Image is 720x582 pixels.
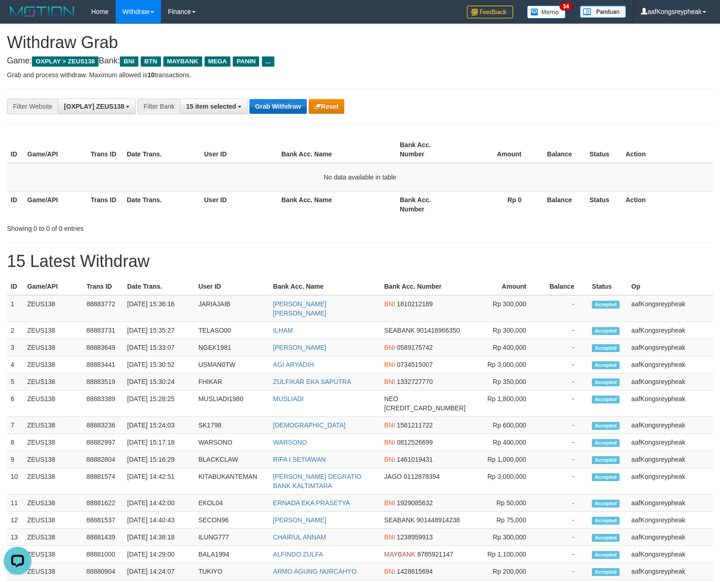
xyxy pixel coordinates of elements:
[83,322,124,339] td: 88883731
[163,56,202,67] span: MAYBANK
[7,356,24,373] td: 4
[7,163,713,192] td: No data available in table
[195,295,269,322] td: JARIAJAIB
[540,278,588,295] th: Balance
[83,390,124,417] td: 88883389
[7,434,24,451] td: 8
[273,300,326,317] a: [PERSON_NAME] [PERSON_NAME]
[469,512,540,529] td: Rp 75,000
[397,499,433,507] span: Copy 1929085632 to clipboard
[586,191,622,217] th: Status
[592,500,620,508] span: Accepted
[141,56,161,67] span: BTN
[592,551,620,559] span: Accepted
[469,451,540,468] td: Rp 1,000,000
[124,495,195,512] td: [DATE] 14:42:00
[535,191,586,217] th: Balance
[24,512,83,529] td: ZEUS138
[397,456,433,463] span: Copy 1461019431 to clipboard
[540,390,588,417] td: -
[24,468,83,495] td: ZEUS138
[396,136,459,163] th: Bank Acc. Number
[195,373,269,390] td: FHIKAR
[83,278,124,295] th: Trans ID
[7,295,24,322] td: 1
[592,456,620,464] span: Accepted
[83,512,124,529] td: 88881537
[124,322,195,339] td: [DATE] 15:35:27
[7,373,24,390] td: 5
[83,295,124,322] td: 88883772
[469,529,540,546] td: Rp 300,000
[627,512,713,529] td: aafKongsreypheak
[7,56,713,66] h4: Game: Bank:
[627,468,713,495] td: aafKongsreypheak
[627,390,713,417] td: aafKongsreypheak
[469,278,540,295] th: Amount
[200,191,278,217] th: User ID
[186,103,236,110] span: 15 item selected
[469,339,540,356] td: Rp 400,000
[83,495,124,512] td: 88881622
[469,322,540,339] td: Rp 300,000
[592,439,620,447] span: Accepted
[4,4,31,31] button: Open LiveChat chat widget
[195,278,269,295] th: User ID
[7,191,24,217] th: ID
[416,327,459,334] span: Copy 901416966350 to clipboard
[24,278,83,295] th: Game/API
[467,6,513,19] img: Feedback.jpg
[273,456,326,463] a: RIFA I SETIAWAN
[469,563,540,580] td: Rp 200,000
[469,434,540,451] td: Rp 400,000
[7,99,58,114] div: Filter Website
[627,451,713,468] td: aafKongsreypheak
[24,373,83,390] td: ZEUS138
[7,136,24,163] th: ID
[592,301,620,309] span: Accepted
[64,103,124,110] span: [OXPLAY] ZEUS138
[627,278,713,295] th: Op
[195,495,269,512] td: EKOL04
[592,517,620,525] span: Accepted
[7,339,24,356] td: 3
[83,468,124,495] td: 88881574
[540,495,588,512] td: -
[592,396,620,403] span: Accepted
[540,295,588,322] td: -
[540,417,588,434] td: -
[24,546,83,563] td: ZEUS138
[397,344,433,351] span: Copy 0589175742 to clipboard
[124,563,195,580] td: [DATE] 14:24:07
[592,378,620,386] span: Accepted
[24,417,83,434] td: ZEUS138
[627,563,713,580] td: aafKongsreypheak
[124,295,195,322] td: [DATE] 15:36:16
[124,546,195,563] td: [DATE] 14:29:00
[527,6,566,19] img: Button%20Memo.svg
[384,344,395,351] span: BNI
[627,546,713,563] td: aafKongsreypheak
[24,136,87,163] th: Game/API
[397,439,433,446] span: Copy 0812526699 to clipboard
[200,136,278,163] th: User ID
[7,278,24,295] th: ID
[83,434,124,451] td: 88882997
[7,252,713,271] h1: 15 Latest Withdraw
[83,529,124,546] td: 88881439
[7,70,713,80] p: Grab and process withdraw. Maximum allowed is transactions.
[123,136,200,163] th: Date Trans.
[273,473,361,489] a: [PERSON_NAME] DEGRATIO BANK KALTIMTARA
[273,533,326,541] a: CHAIRUL ANNAM
[83,356,124,373] td: 88883441
[24,529,83,546] td: ZEUS138
[83,373,124,390] td: 88883519
[540,434,588,451] td: -
[195,322,269,339] td: TELASO00
[147,71,155,79] strong: 10
[469,390,540,417] td: Rp 1,800,000
[273,421,346,429] a: [DEMOGRAPHIC_DATA]
[273,361,314,368] a: AGI ARYADIH
[124,451,195,468] td: [DATE] 15:16:29
[273,568,356,575] a: ARMO AGUNG NURCAHYO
